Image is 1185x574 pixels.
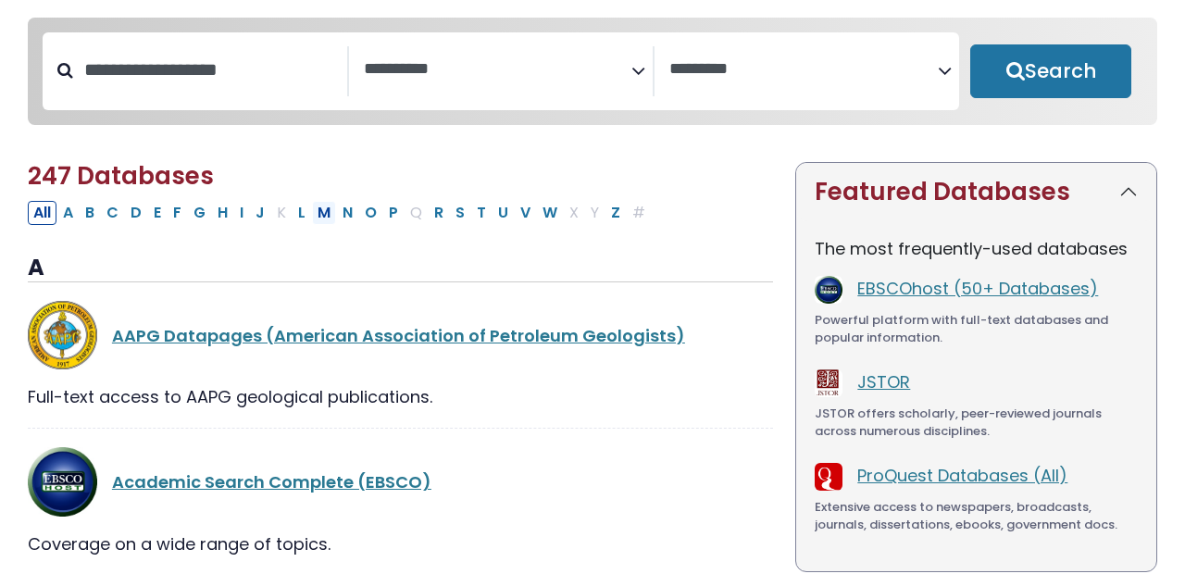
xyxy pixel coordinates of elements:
[815,498,1138,534] div: Extensive access to newspapers, broadcasts, journals, dissertations, ebooks, government docs.
[364,60,632,80] textarea: Search
[148,201,167,225] button: Filter Results E
[212,201,233,225] button: Filter Results H
[857,370,910,393] a: JSTOR
[857,464,1067,487] a: ProQuest Databases (All)
[112,470,431,493] a: Academic Search Complete (EBSCO)
[450,201,470,225] button: Filter Results S
[383,201,404,225] button: Filter Results P
[28,531,773,556] div: Coverage on a wide range of topics.
[234,201,249,225] button: Filter Results I
[73,55,347,85] input: Search database by title or keyword
[188,201,211,225] button: Filter Results G
[537,201,563,225] button: Filter Results W
[359,201,382,225] button: Filter Results O
[970,44,1131,98] button: Submit for Search Results
[796,163,1156,221] button: Featured Databases
[815,236,1138,261] p: The most frequently-used databases
[28,201,56,225] button: All
[312,201,336,225] button: Filter Results M
[125,201,147,225] button: Filter Results D
[815,405,1138,441] div: JSTOR offers scholarly, peer-reviewed journals across numerous disciplines.
[857,277,1098,300] a: EBSCOhost (50+ Databases)
[80,201,100,225] button: Filter Results B
[28,384,773,409] div: Full-text access to AAPG geological publications.
[429,201,449,225] button: Filter Results R
[605,201,626,225] button: Filter Results Z
[250,201,270,225] button: Filter Results J
[112,324,685,347] a: AAPG Datapages (American Association of Petroleum Geologists)
[293,201,311,225] button: Filter Results L
[168,201,187,225] button: Filter Results F
[28,18,1157,125] nav: Search filters
[669,60,938,80] textarea: Search
[101,201,124,225] button: Filter Results C
[493,201,514,225] button: Filter Results U
[28,200,653,223] div: Alpha-list to filter by first letter of database name
[57,201,79,225] button: Filter Results A
[337,201,358,225] button: Filter Results N
[515,201,536,225] button: Filter Results V
[28,159,214,193] span: 247 Databases
[471,201,492,225] button: Filter Results T
[28,255,773,282] h3: A
[815,311,1138,347] div: Powerful platform with full-text databases and popular information.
